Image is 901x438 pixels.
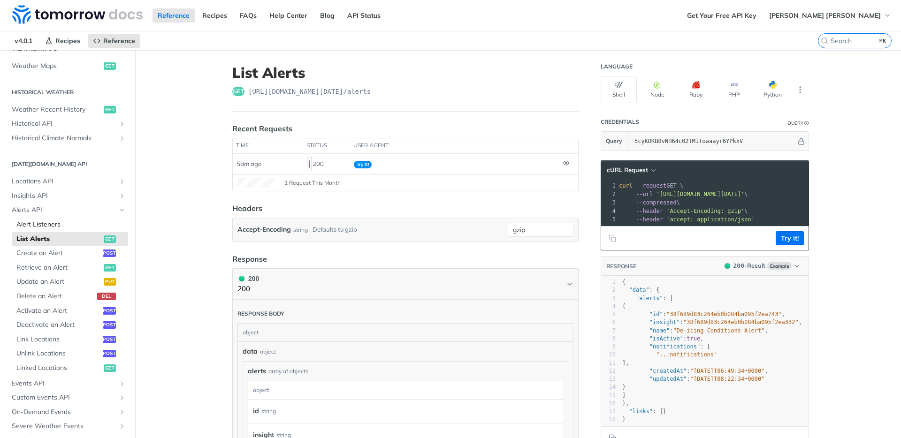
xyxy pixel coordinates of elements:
[666,311,782,317] span: "38f689d83c264eb0b084ba095f2ea743"
[153,8,195,23] a: Reference
[103,350,116,357] span: post
[636,191,653,197] span: --url
[350,138,559,153] th: user agent
[629,408,653,415] span: "links"
[232,87,244,96] span: get
[12,379,116,388] span: Events API
[16,292,95,301] span: Delete an Alert
[7,103,128,117] a: Weather Recent Historyget
[232,64,579,81] h1: List Alerts
[603,166,658,175] button: cURL Request
[690,376,765,382] span: "[DATE]T08:22:34+0000"
[7,160,128,168] h2: [DATE][DOMAIN_NAME] API
[248,87,371,96] span: https://api.tomorrow.io/v4/alerts
[622,400,629,407] span: },
[601,408,616,415] div: 17
[12,422,116,431] span: Severe Weather Events
[601,207,617,215] div: 4
[649,376,687,382] span: "updatedAt"
[7,189,128,203] a: Insights APIShow subpages for Insights API
[767,262,792,270] span: Example
[237,178,275,188] canvas: Line Graph
[622,311,785,317] span: : ,
[16,363,101,373] span: Linked Locations
[248,381,560,399] div: object
[12,177,116,186] span: Locations API
[607,166,648,174] span: cURL Request
[622,303,626,310] span: {
[606,137,622,145] span: Query
[7,117,128,131] a: Historical APIShow subpages for Historical API
[264,8,313,23] a: Help Center
[601,400,616,408] div: 16
[622,335,704,342] span: : ,
[673,327,764,334] span: "De-icing Conditions Alert"
[12,246,128,260] a: Create an Alertpost
[12,304,128,318] a: Activate an Alertpost
[7,59,128,73] a: Weather Mapsget
[12,275,128,289] a: Update an Alertput
[313,223,357,236] div: Defaults to gzip
[7,88,128,97] h2: Historical Weather
[636,295,663,302] span: "alerts"
[804,121,809,126] i: Information
[104,106,116,113] span: get
[7,419,128,433] a: Severe Weather EventsShow subpages for Severe Weather Events
[268,367,308,376] div: array of objects
[12,218,128,232] a: Alert Listeners
[261,404,276,418] div: string
[733,262,744,269] span: 200
[622,368,768,374] span: : ,
[636,182,666,189] span: --request
[725,263,730,269] span: 200
[118,192,126,200] button: Show subpages for Insights API
[796,136,806,146] button: Hide
[12,191,116,201] span: Insights API
[764,8,896,23] button: [PERSON_NAME] [PERSON_NAME]
[12,261,128,275] a: Retrieve an Alertget
[12,408,116,417] span: On-Demand Events
[243,347,258,356] span: data
[601,383,616,391] div: 14
[619,208,748,214] span: \
[103,336,116,343] span: post
[656,351,717,358] span: "...notifications"
[601,215,617,224] div: 5
[619,199,680,206] span: \
[16,263,101,272] span: Retrieve an Alert
[683,319,799,325] span: "38f689d83c264eb0b084ba095f2ea332"
[118,423,126,430] button: Show subpages for Severe Weather Events
[601,335,616,343] div: 8
[649,311,663,317] span: "id"
[118,135,126,142] button: Show subpages for Historical Climate Normals
[16,306,100,316] span: Activate an Alert
[666,208,744,214] span: 'Accept-Encoding: gzip'
[253,404,259,418] label: id
[12,134,116,143] span: Historical Climate Normals
[796,85,804,94] svg: More ellipsis
[601,343,616,351] div: 9
[606,231,619,245] button: Copy to clipboard
[601,359,616,367] div: 11
[601,327,616,335] div: 7
[622,384,626,390] span: }
[601,310,616,318] div: 5
[104,278,116,286] span: put
[776,231,804,245] button: Try It!
[118,120,126,128] button: Show subpages for Historical API
[619,191,748,197] span: \
[16,234,101,244] span: List Alerts
[622,279,626,285] span: {
[239,276,244,281] span: 200
[118,206,126,214] button: Hide subpages for Alerts API
[622,408,666,415] span: : {}
[619,182,683,189] span: GET \
[88,34,140,48] a: Reference
[303,138,350,153] th: status
[103,307,116,315] span: post
[7,405,128,419] a: On-Demand EventsShow subpages for On-Demand Events
[601,132,627,151] button: Query
[233,138,303,153] th: time
[649,335,683,342] span: "isActive"
[7,391,128,405] a: Custom Events APIShow subpages for Custom Events API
